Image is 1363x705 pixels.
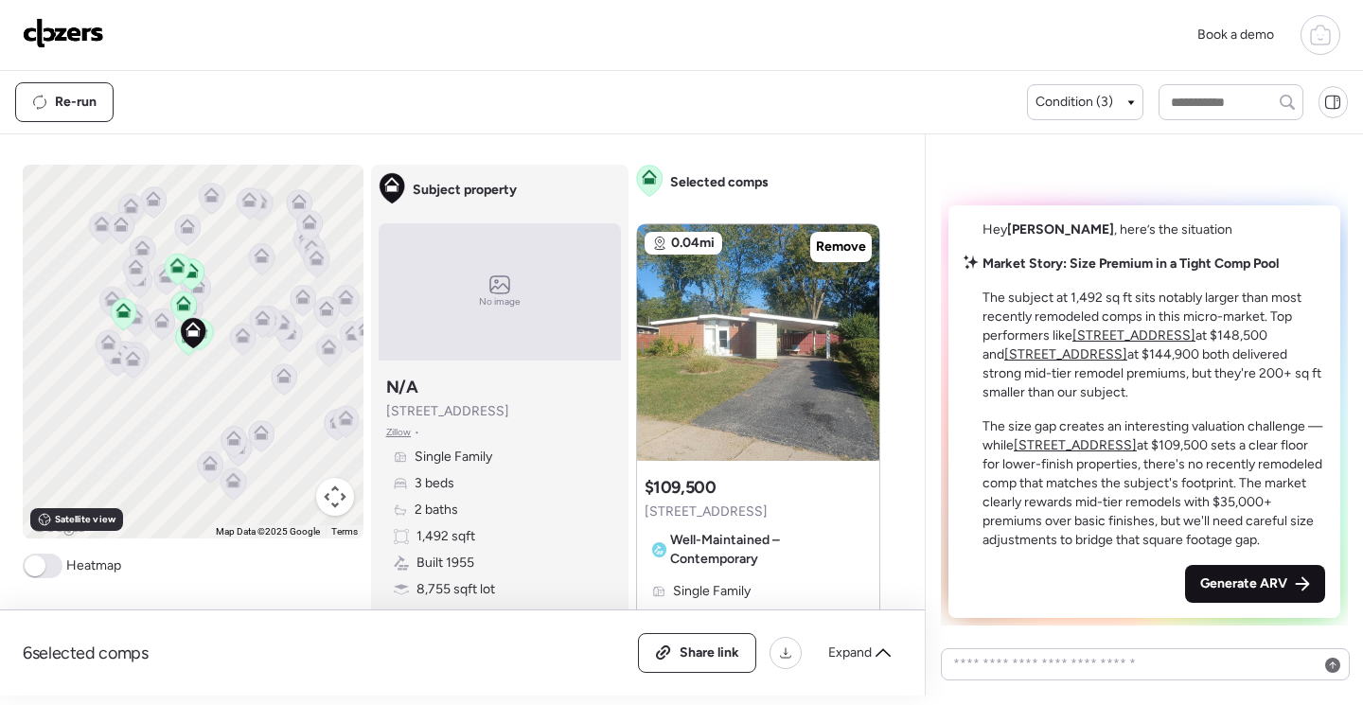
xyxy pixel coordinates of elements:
[416,554,474,573] span: Built 1955
[670,173,769,192] span: Selected comps
[1014,437,1137,453] a: [STREET_ADDRESS]
[386,376,418,398] h3: N/A
[828,643,872,662] span: Expand
[416,580,495,599] span: 8,755 sqft lot
[982,221,1232,238] span: Hey , here’s the situation
[982,289,1325,402] p: The subject at 1,492 sq ft sits notably larger than most recently remodeled comps in this micro-m...
[55,512,115,527] span: Satellite view
[673,582,751,601] span: Single Family
[982,256,1279,272] strong: Market Story: Size Premium in a Tight Comp Pool
[55,93,97,112] span: Re-run
[386,425,412,440] span: Zillow
[216,526,320,537] span: Map Data ©2025 Google
[479,294,521,309] span: No image
[415,425,419,440] span: •
[416,527,475,546] span: 1,492 sqft
[23,18,104,48] img: Logo
[316,478,354,516] button: Map camera controls
[673,608,713,627] span: 3 beds
[386,402,509,421] span: [STREET_ADDRESS]
[27,514,90,538] img: Google
[1072,327,1195,344] a: [STREET_ADDRESS]
[415,474,454,493] span: 3 beds
[1007,221,1114,238] span: [PERSON_NAME]
[645,476,717,499] h3: $109,500
[645,502,768,521] span: [STREET_ADDRESS]
[415,448,492,467] span: Single Family
[680,643,739,662] span: Share link
[331,526,358,537] a: Terms (opens in new tab)
[415,501,458,520] span: 2 baths
[1197,26,1274,43] span: Book a demo
[413,181,517,200] span: Subject property
[982,417,1325,550] p: The size gap creates an interesting valuation challenge — while at $109,500 sets a clear floor fo...
[1200,574,1287,593] span: Generate ARV
[670,531,864,569] span: Well-Maintained – Contemporary
[816,238,866,256] span: Remove
[416,607,460,626] span: Garage
[66,556,121,575] span: Heatmap
[1036,93,1113,112] span: Condition (3)
[23,642,149,664] span: 6 selected comps
[1004,346,1127,362] a: [STREET_ADDRESS]
[27,514,90,538] a: Open this area in Google Maps (opens a new window)
[671,234,715,253] span: 0.04mi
